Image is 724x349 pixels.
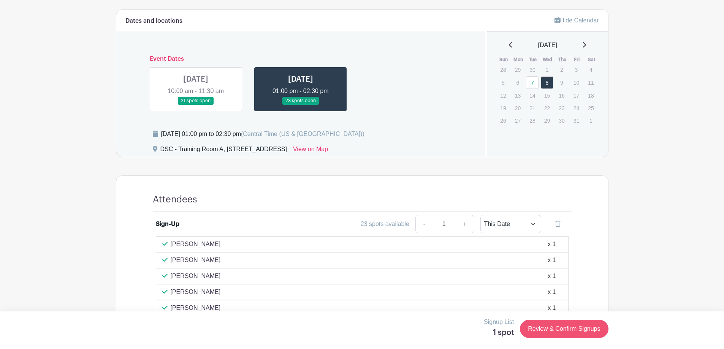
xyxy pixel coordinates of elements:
[171,240,221,249] p: [PERSON_NAME]
[585,115,597,126] p: 1
[548,256,556,265] div: x 1
[570,115,583,126] p: 31
[241,131,364,137] span: (Central Time (US & [GEOGRAPHIC_DATA]))
[555,64,568,76] p: 2
[548,287,556,297] div: x 1
[548,240,556,249] div: x 1
[512,64,524,76] p: 29
[171,272,221,281] p: [PERSON_NAME]
[125,17,182,25] h6: Dates and locations
[455,215,474,233] a: +
[585,90,597,101] p: 18
[570,90,583,101] p: 17
[161,129,364,139] div: [DATE] 01:00 pm to 02:30 pm
[541,76,553,89] a: 8
[512,77,524,88] p: 6
[496,56,511,63] th: Sun
[293,145,328,157] a: View on Map
[541,64,553,76] p: 1
[555,56,570,63] th: Thu
[541,115,553,126] p: 29
[512,90,524,101] p: 13
[511,56,526,63] th: Mon
[555,115,568,126] p: 30
[156,220,179,229] div: Sign-Up
[171,303,221,313] p: [PERSON_NAME]
[541,90,553,101] p: 15
[497,115,509,126] p: 26
[540,56,555,63] th: Wed
[526,102,539,114] p: 21
[585,102,597,114] p: 25
[570,102,583,114] p: 24
[497,77,509,88] p: 5
[554,17,599,24] a: Hide Calendar
[415,215,433,233] a: -
[512,102,524,114] p: 20
[585,64,597,76] p: 4
[570,56,585,63] th: Fri
[153,194,197,205] h4: Attendees
[144,55,458,63] h6: Event Dates
[361,220,409,229] div: 23 spots available
[160,145,287,157] div: DSC - Training Room A, [STREET_ADDRESS]
[526,115,539,126] p: 28
[171,287,221,297] p: [PERSON_NAME]
[520,320,608,338] a: Review & Confirm Signups
[570,64,583,76] p: 3
[497,64,509,76] p: 28
[555,77,568,88] p: 9
[585,77,597,88] p: 11
[570,77,583,88] p: 10
[484,317,514,327] p: Signup List
[555,90,568,101] p: 16
[548,303,556,313] div: x 1
[526,90,539,101] p: 14
[541,102,553,114] p: 22
[512,115,524,126] p: 27
[497,102,509,114] p: 19
[526,76,539,89] a: 7
[548,272,556,281] div: x 1
[497,90,509,101] p: 12
[526,56,540,63] th: Tue
[484,328,514,337] h5: 1 spot
[538,41,557,50] span: [DATE]
[171,256,221,265] p: [PERSON_NAME]
[526,64,539,76] p: 30
[555,102,568,114] p: 23
[584,56,599,63] th: Sat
